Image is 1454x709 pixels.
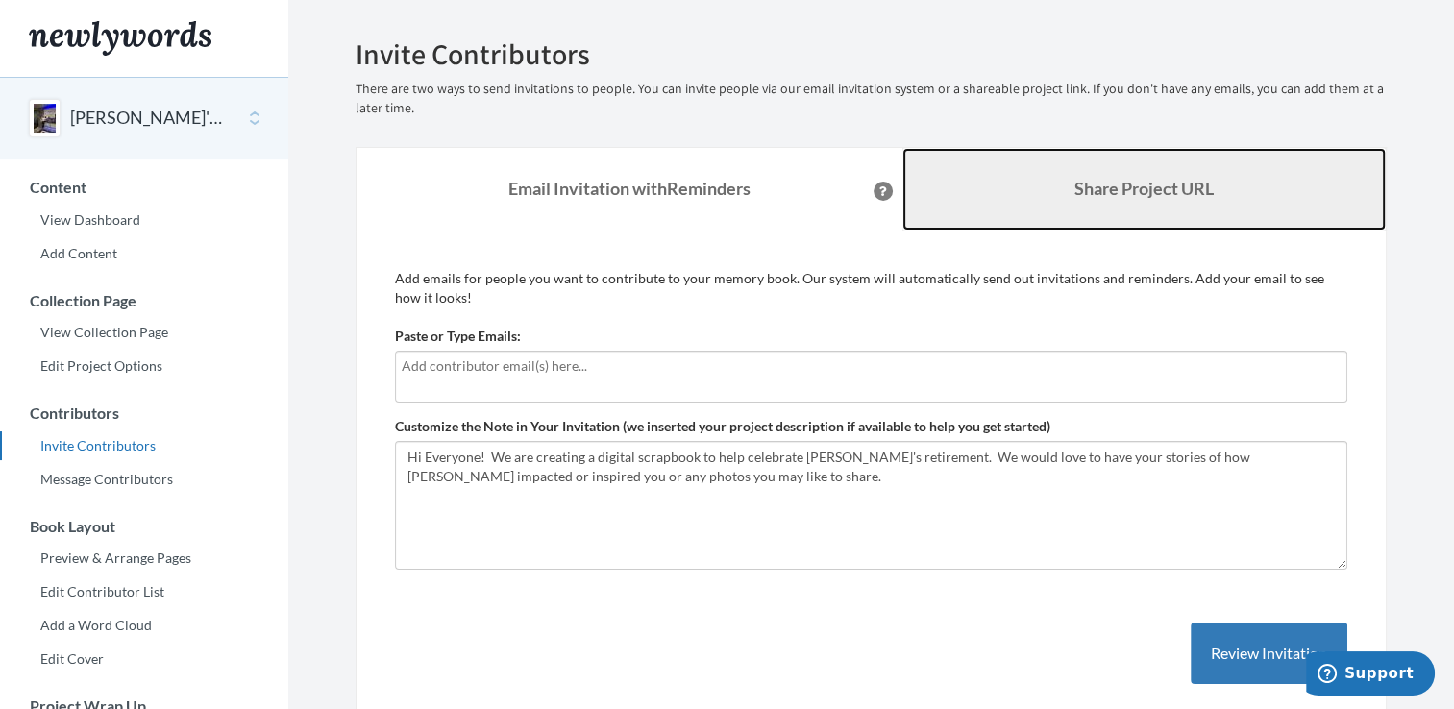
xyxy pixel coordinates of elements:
button: [PERSON_NAME]'s Retirement [70,106,226,131]
b: Share Project URL [1074,178,1214,199]
img: Newlywords logo [29,21,211,56]
input: Add contributor email(s) here... [402,355,1341,377]
h3: Book Layout [1,518,288,535]
button: Review Invitation [1191,623,1347,685]
p: There are two ways to send invitations to people. You can invite people via our email invitation ... [356,80,1387,118]
h3: Collection Page [1,292,288,309]
h2: Invite Contributors [356,38,1387,70]
p: Add emails for people you want to contribute to your memory book. Our system will automatically s... [395,269,1347,307]
iframe: Opens a widget where you can chat to one of our agents [1306,651,1435,699]
label: Customize the Note in Your Invitation (we inserted your project description if available to help ... [395,417,1050,436]
strong: Email Invitation with Reminders [508,178,751,199]
textarea: Hi Everyone! We are creating a digital scrapbook to help celebrate [PERSON_NAME]'s retirement. We... [395,441,1347,570]
h3: Content [1,179,288,196]
label: Paste or Type Emails: [395,327,521,346]
h3: Contributors [1,404,288,422]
